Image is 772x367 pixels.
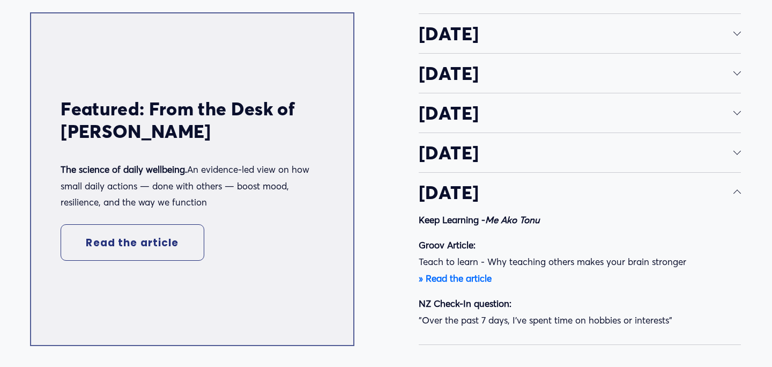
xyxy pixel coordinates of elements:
[419,141,733,164] span: [DATE]
[419,14,741,53] button: [DATE]
[419,22,733,45] span: [DATE]
[61,224,204,261] a: Read the article
[419,273,492,284] a: » Read the article
[419,181,733,204] span: [DATE]
[419,62,733,85] span: [DATE]
[419,54,741,93] button: [DATE]
[419,173,741,212] button: [DATE]
[419,296,741,328] p: "Over the past 7 days, I've spent time on hobbies or interests"
[419,101,733,124] span: [DATE]
[61,162,323,211] p: An evidence‑led view on how small daily actions — done with others — boost mood, resilience, and ...
[485,214,540,225] em: Me Ako Tonu
[419,239,476,251] strong: Groov Article:
[419,212,741,345] div: [DATE]
[419,237,741,287] p: Teach to learn - Why teaching others makes your brain stronger
[419,133,741,172] button: [DATE]
[419,298,511,309] strong: NZ Check-In question:
[61,98,323,144] h3: Featured: From the Desk of [PERSON_NAME]
[419,93,741,133] button: [DATE]
[61,164,187,175] strong: The science of daily wellbeing.
[419,214,540,225] strong: Keep Learning -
